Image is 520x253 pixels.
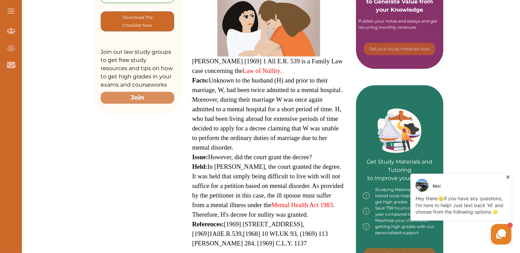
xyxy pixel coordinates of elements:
strong: References: [192,220,224,228]
span: 539, [232,230,243,237]
a: Mental Health Act 1983 [271,201,333,208]
span: [1969] [STREET_ADDRESS], [ ] . [1968] 10 WLUK 93, (1969) 113 [PERSON_NAME] 284, [1969] C.L.Y. 1137 [192,220,328,247]
div: Publish your notes and essays and get recurring monthly revenues [358,18,441,30]
img: Green card image [378,109,421,153]
span: E.R [220,230,230,237]
span: However, did the court grant the decree? [192,153,312,161]
span: 1969 [194,230,207,237]
span: All [212,230,220,237]
p: Download The Checklist Now [115,13,160,29]
span: In [PERSON_NAME], the court granted the degree. It was held that simply being difficult to live w... [192,163,343,218]
p: Get Study Materials and Tutoring to Improve your Grades [363,139,436,182]
iframe: HelpCrunch [356,172,513,246]
strong: Held: [192,163,207,170]
span: 1 [209,230,212,237]
button: Join [101,92,174,104]
strong: Facts: [192,77,209,84]
span: Unknown to the husband (H) and prior to their marriage, W, had been twice admitted to a mental ho... [192,77,342,151]
button: [object Object] [364,43,435,55]
span: [PERSON_NAME] [1969] 1 All E.R. 539 is a Family Law case concerning the [192,58,343,74]
p: Join our law study groups to get free study resources and tips on how to get high grades in your ... [101,48,174,89]
a: Law of Nullity. [242,67,281,74]
strong: Issue: [192,153,208,161]
p: Sell your study materials now [369,46,430,52]
button: [object Object] [101,11,174,31]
